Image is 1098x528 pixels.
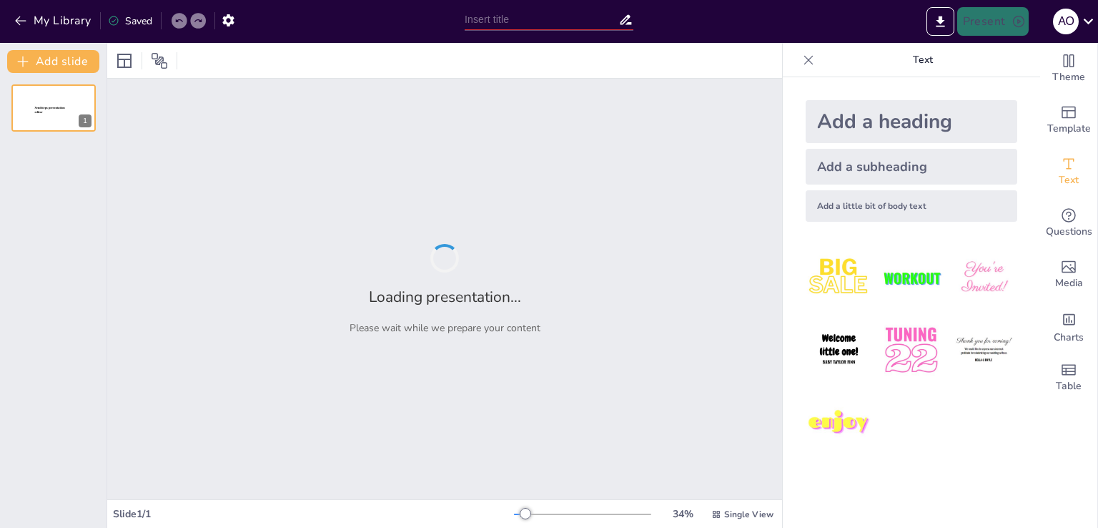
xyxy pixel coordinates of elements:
[1055,275,1083,291] span: Media
[1053,9,1079,34] div: A O
[1040,146,1097,197] div: Add text boxes
[806,245,872,311] img: 1.jpeg
[79,114,91,127] div: 1
[957,7,1029,36] button: Present
[1059,172,1079,188] span: Text
[113,49,136,72] div: Layout
[1040,249,1097,300] div: Add images, graphics, shapes or video
[151,52,168,69] span: Position
[108,14,152,28] div: Saved
[806,317,872,383] img: 4.jpeg
[1047,121,1091,137] span: Template
[11,84,96,132] div: 1
[806,149,1017,185] div: Add a subheading
[465,9,618,30] input: Insert title
[1052,69,1085,85] span: Theme
[878,317,944,383] img: 5.jpeg
[1040,300,1097,352] div: Add charts and graphs
[7,50,99,73] button: Add slide
[1053,7,1079,36] button: A O
[1040,197,1097,249] div: Get real-time input from your audience
[724,509,773,520] span: Single View
[350,321,540,335] p: Please wait while we prepare your content
[1056,378,1082,394] span: Table
[11,9,97,32] button: My Library
[666,507,700,521] div: 34 %
[113,507,514,521] div: Slide 1 / 1
[1040,94,1097,146] div: Add ready made slides
[878,245,944,311] img: 2.jpeg
[926,7,954,36] button: Export to PowerPoint
[1046,224,1092,240] span: Questions
[35,107,65,114] span: Sendsteps presentation editor
[1040,43,1097,94] div: Change the overall theme
[806,190,1017,222] div: Add a little bit of body text
[951,317,1017,383] img: 6.jpeg
[1040,352,1097,404] div: Add a table
[951,245,1017,311] img: 3.jpeg
[369,287,521,307] h2: Loading presentation...
[806,100,1017,143] div: Add a heading
[820,43,1026,77] p: Text
[1054,330,1084,346] span: Charts
[806,390,872,456] img: 7.jpeg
